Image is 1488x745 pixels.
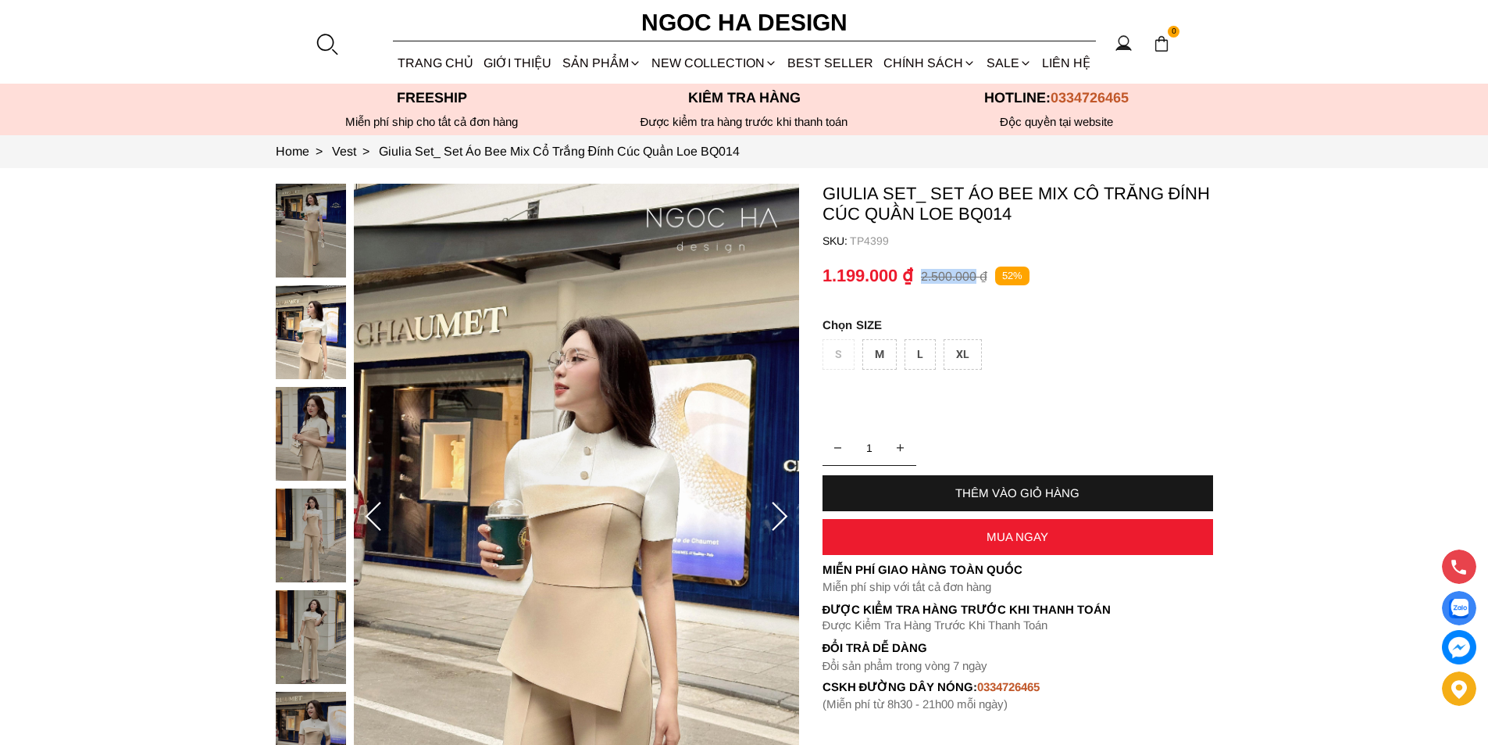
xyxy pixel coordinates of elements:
[688,90,801,106] font: Kiểm tra hàng
[276,590,346,684] img: Giulia Set_ Set Áo Bee Mix Cổ Trắng Đính Cúc Quần Loe BQ014_mini_4
[1037,42,1095,84] a: LIÊN HỆ
[588,115,901,129] p: Được kiểm tra hàng trước khi thanh toán
[276,184,346,278] img: Giulia Set_ Set Áo Bee Mix Cổ Trắng Đính Cúc Quần Loe BQ014_mini_0
[276,387,346,481] img: Giulia Set_ Set Áo Bee Mix Cổ Trắng Đính Cúc Quần Loe BQ014_mini_2
[823,603,1213,617] p: Được Kiểm Tra Hàng Trước Khi Thanh Toán
[862,339,897,370] div: M
[276,489,346,582] img: Giulia Set_ Set Áo Bee Mix Cổ Trắng Đính Cúc Quần Loe BQ014_mini_3
[823,659,988,672] font: Đổi sản phẩm trong vòng 7 ngày
[276,90,588,106] p: Freeship
[479,42,557,84] a: GIỚI THIỆU
[823,235,850,247] h6: SKU:
[981,42,1037,84] a: SALE
[1153,35,1170,52] img: img-CART-ICON-ksit0nf1
[823,563,1022,576] font: Miễn phí giao hàng toàn quốc
[1168,26,1180,38] span: 0
[901,90,1213,106] p: Hotline:
[276,145,332,158] a: Link to Home
[1449,599,1468,618] img: Display image
[823,618,1213,632] p: Được Kiểm Tra Hàng Trước Khi Thanh Toán
[995,267,1029,286] p: 52%
[332,145,379,158] a: Link to Vest
[646,42,782,84] a: NEW COLLECTION
[823,184,1213,224] p: Giulia Set_ Set Áo Bee Mix Cổ Trắng Đính Cúc Quần Loe BQ014
[1051,90,1129,106] span: 0334726465
[905,339,936,370] div: L
[557,42,646,84] div: SẢN PHẨM
[627,4,862,41] a: Ngoc Ha Design
[276,285,346,379] img: Giulia Set_ Set Áo Bee Mix Cổ Trắng Đính Cúc Quần Loe BQ014_mini_1
[1442,630,1476,664] a: messenger
[276,115,588,129] div: Miễn phí ship cho tất cả đơn hàng
[901,115,1213,129] h6: Độc quyền tại website
[823,641,1213,654] h6: Đổi trả dễ dàng
[379,145,740,158] a: Link to Giulia Set_ Set Áo Bee Mix Cổ Trắng Đính Cúc Quần Loe BQ014
[823,486,1213,500] div: THÊM VÀO GIỎ HÀNG
[823,530,1213,543] div: MUA NGAY
[823,580,991,593] font: Miễn phí ship với tất cả đơn hàng
[944,339,982,370] div: XL
[823,318,1213,331] p: SIZE
[977,680,1040,693] font: 0334726465
[823,697,1008,711] font: (Miễn phí từ 8h30 - 21h00 mỗi ngày)
[783,42,879,84] a: BEST SELLER
[823,266,913,286] p: 1.199.000 ₫
[823,680,978,693] font: cskh đường dây nóng:
[393,42,479,84] a: TRANG CHỦ
[850,235,1213,247] p: TP4399
[823,432,916,464] input: Quantity input
[1442,591,1476,625] a: Display image
[309,145,329,158] span: >
[921,269,987,284] p: 2.500.000 ₫
[879,42,981,84] div: Chính sách
[356,145,376,158] span: >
